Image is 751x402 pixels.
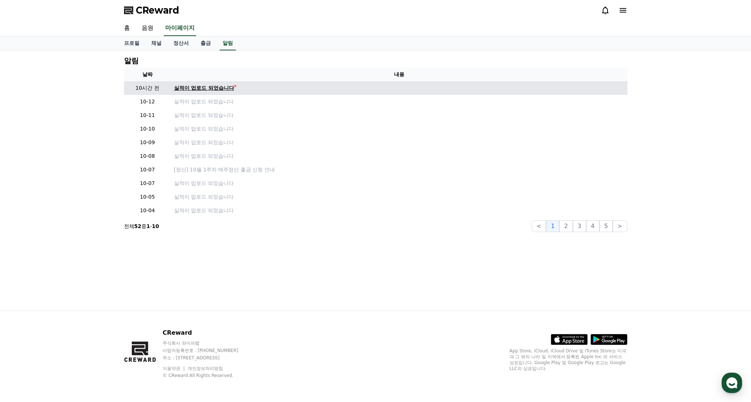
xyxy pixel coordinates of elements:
[163,355,252,361] p: 주소 : [STREET_ADDRESS]
[613,220,627,232] button: >
[124,4,179,16] a: CReward
[145,36,167,50] a: 채널
[174,111,624,119] a: 실적이 업로드 되었습니다
[195,36,217,50] a: 출금
[21,124,124,139] div: 영상 활용과 각색에 각별히 주의해 주시기 바랍니다.
[174,179,624,187] a: 실적이 업로드 되었습니다
[532,220,546,232] button: <
[127,193,168,201] p: 10-05
[171,68,627,81] th: 내용
[21,99,124,121] div: 추가로, 사용하시는 콘텐츠가 저작권이 강한 스포츠 영상이다 보니 유튜브에서 예민하게 보는 콘텐츠 중 하나입니다.
[220,36,236,50] a: 알림
[124,223,159,230] p: 전체 중 -
[118,21,136,36] a: 홈
[127,139,168,146] p: 10-09
[127,179,168,187] p: 10-07
[174,207,624,214] a: 실적이 업로드 되었습니다
[174,84,624,92] a: 실적이 업로드 되었습니다
[136,4,179,16] span: CReward
[163,328,252,337] p: CReward
[559,220,573,232] button: 2
[163,340,252,346] p: 주식회사 와이피랩
[573,220,586,232] button: 3
[38,176,135,205] div: 안녕하세요. 제가 최근 10월11일자 실적을 봤는데, 조회수 113,570회를 기록했는데 수익은 0이 나오는데, [PERSON_NAME] 일일까요?
[163,373,252,378] p: © CReward All Rights Reserved.
[164,21,196,36] a: 마이페이지
[134,223,141,229] strong: 52
[174,152,624,160] a: 실적이 업로드 되었습니다
[546,220,559,232] button: 1
[174,166,624,174] a: [정산] 10월 1주차 매주정산 출금 신청 안내
[136,21,159,36] a: 음원
[47,54,135,62] div: 감사합니다.
[599,220,613,232] button: 5
[188,366,223,371] a: 개인정보처리방침
[127,84,168,92] p: 10시간 전
[586,220,599,232] button: 4
[174,98,624,106] a: 실적이 업로드 되었습니다
[127,125,168,133] p: 10-10
[127,111,168,119] p: 10-11
[124,68,171,81] th: 날짜
[40,12,77,18] div: Back on 4:30 PM
[127,166,168,174] p: 10-07
[163,348,252,353] p: 사업자등록번호 : [PHONE_NUMBER]
[167,36,195,50] a: 정산서
[146,223,150,229] strong: 1
[174,125,624,133] a: 실적이 업로드 되었습니다
[124,57,139,65] h4: 알림
[510,348,627,371] p: App Store, iCloud, iCloud Drive 및 iTunes Store는 미국과 그 밖의 나라 및 지역에서 등록된 Apple Inc.의 서비스 상표입니다. Goo...
[21,139,124,146] div: 감사합니다.
[21,91,124,99] div: 네, 감사합니다.
[174,84,234,92] div: 실적이 업로드 되었습니다
[152,223,159,229] strong: 10
[174,139,624,146] a: 실적이 업로드 되었습니다
[127,152,168,160] p: 10-08
[174,193,624,201] a: 실적이 업로드 되었습니다
[163,366,186,371] a: 이용약관
[118,36,145,50] a: 프로필
[47,47,135,54] div: 다음부터는 주의하도록 하겠습니다.
[47,40,135,47] div: 아, 그러네요.
[40,4,68,12] div: Creward
[127,207,168,214] p: 10-04
[127,98,168,106] p: 10-12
